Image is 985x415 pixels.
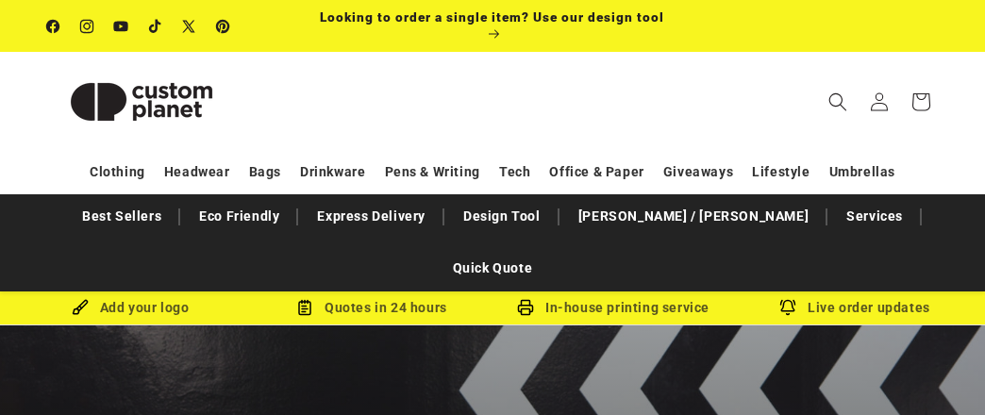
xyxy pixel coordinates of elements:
[90,156,145,189] a: Clothing
[249,156,281,189] a: Bags
[549,156,643,189] a: Office & Paper
[837,200,912,233] a: Services
[779,299,796,316] img: Order updates
[164,156,230,189] a: Headwear
[752,156,810,189] a: Lifestyle
[385,156,480,189] a: Pens & Writing
[569,200,818,233] a: [PERSON_NAME] / [PERSON_NAME]
[300,156,365,189] a: Drinkware
[308,200,435,233] a: Express Delivery
[499,156,530,189] a: Tech
[296,299,313,316] img: Order Updates Icon
[73,200,171,233] a: Best Sellers
[817,81,859,123] summary: Search
[320,9,664,25] span: Looking to order a single item? Use our design tool
[454,200,550,233] a: Design Tool
[41,52,243,151] a: Custom Planet
[492,296,734,320] div: In-house printing service
[251,296,492,320] div: Quotes in 24 hours
[734,296,976,320] div: Live order updates
[9,296,251,320] div: Add your logo
[190,200,289,233] a: Eco Friendly
[443,252,543,285] a: Quick Quote
[663,156,733,189] a: Giveaways
[517,299,534,316] img: In-house printing
[72,299,89,316] img: Brush Icon
[829,156,895,189] a: Umbrellas
[47,59,236,144] img: Custom Planet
